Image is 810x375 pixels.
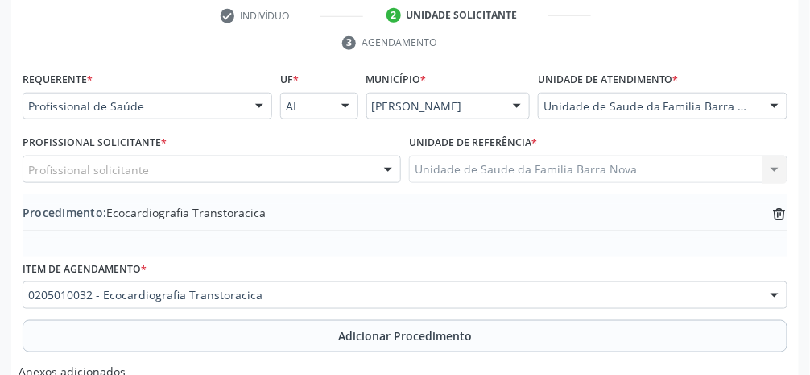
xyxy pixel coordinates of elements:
[286,98,325,115] span: AL
[538,68,679,93] label: Unidade de atendimento
[23,68,93,93] label: Requerente
[372,98,497,115] span: [PERSON_NAME]
[28,161,149,178] span: Profissional solicitante
[23,205,106,220] span: Procedimento:
[386,8,401,23] div: 2
[23,131,167,156] label: Profissional Solicitante
[23,257,147,282] label: Item de agendamento
[338,327,472,344] span: Adicionar Procedimento
[409,131,537,156] label: Unidade de referência
[280,68,299,93] label: UF
[28,287,754,303] span: 0205010032 - Ecocardiografia Transtoracica
[407,8,518,23] div: Unidade solicitante
[28,98,239,115] span: Profissional de Saúde
[23,204,266,221] span: Ecocardiografia Transtoracica
[23,320,787,352] button: Adicionar Procedimento
[366,68,427,93] label: Município
[543,98,754,115] span: Unidade de Saude da Familia Barra Nova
